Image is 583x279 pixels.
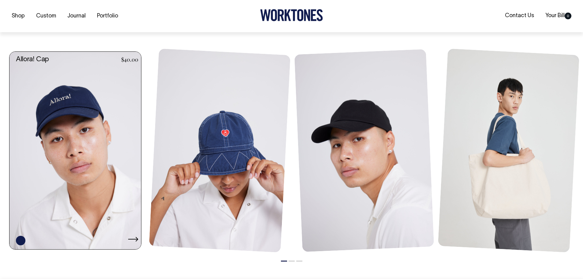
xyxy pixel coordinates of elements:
[65,11,88,21] a: Journal
[503,11,536,21] a: Contact Us
[438,48,579,252] img: natural
[95,11,121,21] a: Portfolio
[565,13,571,19] span: 0
[543,11,574,21] a: Your Bill0
[9,11,27,21] a: Shop
[34,11,58,21] a: Custom
[294,49,434,252] img: black
[149,48,290,252] img: indigo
